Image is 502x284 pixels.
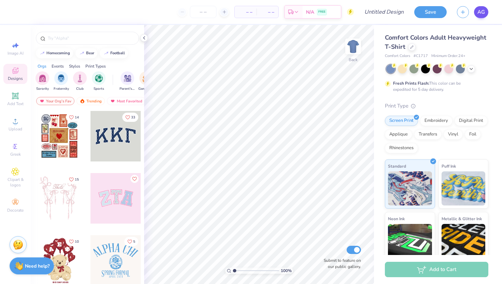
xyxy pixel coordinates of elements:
span: FREE [318,10,325,14]
span: Neon Ink [388,215,405,222]
img: Game Day Image [142,74,150,82]
img: trend_line.gif [79,51,85,55]
button: Like [124,237,138,246]
span: – – [239,9,252,16]
span: Clipart & logos [3,177,27,188]
img: trending.gif [80,99,85,103]
div: Screen Print [385,116,418,126]
button: Like [122,113,138,122]
div: Vinyl [444,129,463,140]
span: Game Day [138,86,154,91]
span: – – [261,9,274,16]
img: Sorority Image [39,74,46,82]
strong: Need help? [25,263,50,269]
span: Comfort Colors [385,53,410,59]
span: Sorority [36,86,49,91]
img: trend_line.gif [40,51,45,55]
span: Upload [9,126,22,132]
button: Like [66,237,82,246]
span: 10 [75,240,79,243]
input: Untitled Design [359,5,409,19]
div: filter for Parent's Weekend [120,71,135,91]
div: Foil [465,129,481,140]
div: filter for Fraternity [54,71,69,91]
img: Club Image [76,74,84,82]
span: 33 [131,116,135,119]
button: filter button [120,71,135,91]
div: football [110,51,125,55]
button: bear [75,48,97,58]
span: 15 [75,178,79,181]
img: Fraternity Image [57,74,65,82]
span: Greek [10,152,21,157]
strong: Fresh Prints Flash: [393,81,429,86]
button: homecoming [36,48,73,58]
span: Metallic & Glitter Ink [442,215,482,222]
button: Like [66,113,82,122]
img: Metallic & Glitter Ink [442,224,486,258]
div: Print Types [85,63,106,69]
div: Print Type [385,102,488,110]
button: filter button [92,71,106,91]
span: Comfort Colors Adult Heavyweight T-Shirt [385,33,486,51]
div: filter for Game Day [138,71,154,91]
img: trend_line.gif [103,51,109,55]
div: Applique [385,129,412,140]
span: Decorate [7,208,24,213]
span: Puff Ink [442,162,456,170]
span: Club [76,86,84,91]
span: Minimum Order: 24 + [431,53,465,59]
div: Embroidery [420,116,452,126]
img: Sports Image [95,74,103,82]
button: Like [66,175,82,184]
span: Standard [388,162,406,170]
span: 100 % [281,268,292,274]
button: filter button [73,71,87,91]
img: Standard [388,171,432,205]
div: Most Favorited [107,97,145,105]
a: AG [474,6,488,18]
div: Rhinestones [385,143,418,153]
div: Orgs [38,63,46,69]
div: This color can be expedited for 5 day delivery. [393,80,477,93]
div: bear [86,51,94,55]
div: Back [349,57,358,63]
span: # C1717 [414,53,428,59]
label: Submit to feature on our public gallery. [320,257,361,270]
img: Parent's Weekend Image [124,74,131,82]
div: homecoming [46,51,70,55]
div: Transfers [414,129,442,140]
button: filter button [36,71,49,91]
button: filter button [54,71,69,91]
button: Save [414,6,447,18]
div: filter for Sorority [36,71,49,91]
div: Events [52,63,64,69]
img: Puff Ink [442,171,486,205]
span: 14 [75,116,79,119]
div: Styles [69,63,80,69]
span: Parent's Weekend [120,86,135,91]
span: Sports [94,86,104,91]
span: Designs [8,76,23,81]
span: Fraternity [54,86,69,91]
span: AG [477,8,485,16]
div: Your Org's Fav [36,97,74,105]
img: Neon Ink [388,224,432,258]
img: most_fav.gif [110,99,115,103]
img: most_fav.gif [39,99,45,103]
div: Digital Print [455,116,488,126]
button: filter button [138,71,154,91]
div: Trending [76,97,105,105]
div: filter for Sports [92,71,106,91]
img: Back [346,40,360,53]
input: – – [190,6,217,18]
button: Like [130,175,139,183]
span: Image AI [8,51,24,56]
div: filter for Club [73,71,87,91]
span: N/A [306,9,314,16]
span: Add Text [7,101,24,106]
button: football [100,48,128,58]
input: Try "Alpha" [47,35,135,42]
span: 5 [133,240,135,243]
